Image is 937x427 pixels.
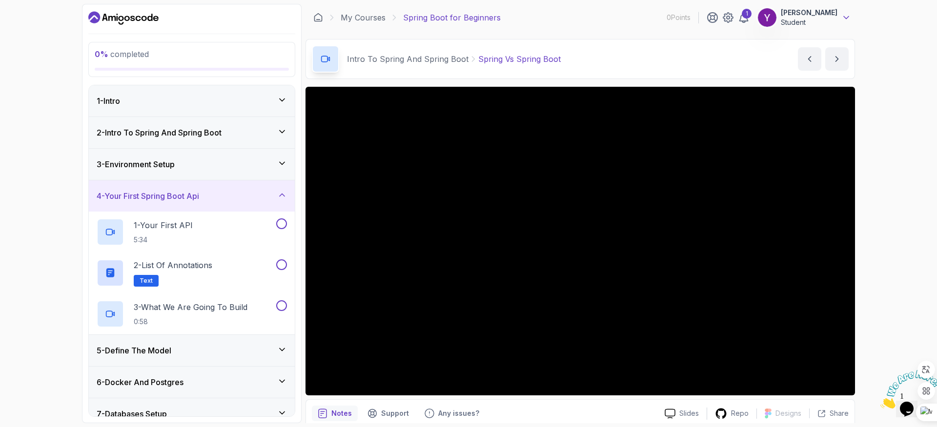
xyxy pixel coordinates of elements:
[798,47,821,71] button: previous content
[88,10,159,26] a: Dashboard
[97,95,120,107] h3: 1 - Intro
[775,408,801,418] p: Designs
[738,12,750,23] a: 1
[97,259,287,287] button: 2-List of AnnotationsText
[97,408,167,420] h3: 7 - Databases Setup
[97,190,199,202] h3: 4 - Your First Spring Boot Api
[825,47,849,71] button: next content
[657,408,707,419] a: Slides
[313,13,323,22] a: Dashboard
[331,408,352,418] p: Notes
[4,4,8,12] span: 1
[362,406,415,421] button: Support button
[679,408,699,418] p: Slides
[312,406,358,421] button: notes button
[381,408,409,418] p: Support
[89,180,295,212] button: 4-Your First Spring Boot Api
[89,149,295,180] button: 3-Environment Setup
[89,335,295,366] button: 5-Define The Model
[97,158,175,170] h3: 3 - Environment Setup
[89,85,295,116] button: 1-Intro
[97,218,287,246] button: 1-Your First API5:34
[781,8,837,18] p: [PERSON_NAME]
[347,53,468,65] p: Intro To Spring And Spring Boot
[134,317,247,327] p: 0:58
[134,301,247,313] p: 3 - What We Are Going To Build
[89,117,295,148] button: 2-Intro To Spring And Spring Boot
[478,53,561,65] p: Spring Vs Spring Boot
[4,4,64,42] img: Chat attention grabber
[341,12,386,23] a: My Courses
[134,259,212,271] p: 2 - List of Annotations
[667,13,691,22] p: 0 Points
[89,367,295,398] button: 6-Docker And Postgres
[707,408,756,420] a: Repo
[134,235,193,245] p: 5:34
[95,49,149,59] span: completed
[97,300,287,328] button: 3-What We Are Going To Build0:58
[140,277,153,285] span: Text
[758,8,776,27] img: user profile image
[134,219,193,231] p: 1 - Your First API
[95,49,108,59] span: 0 %
[306,87,855,395] iframe: 1 - Spring vs Spring Boot
[781,18,837,27] p: Student
[876,366,937,412] iframe: chat widget
[731,408,749,418] p: Repo
[403,12,501,23] p: Spring Boot for Beginners
[97,127,222,138] h3: 2 - Intro To Spring And Spring Boot
[97,345,171,356] h3: 5 - Define The Model
[742,9,752,19] div: 1
[757,8,851,27] button: user profile image[PERSON_NAME]Student
[97,376,183,388] h3: 6 - Docker And Postgres
[830,408,849,418] p: Share
[809,408,849,418] button: Share
[438,408,479,418] p: Any issues?
[419,406,485,421] button: Feedback button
